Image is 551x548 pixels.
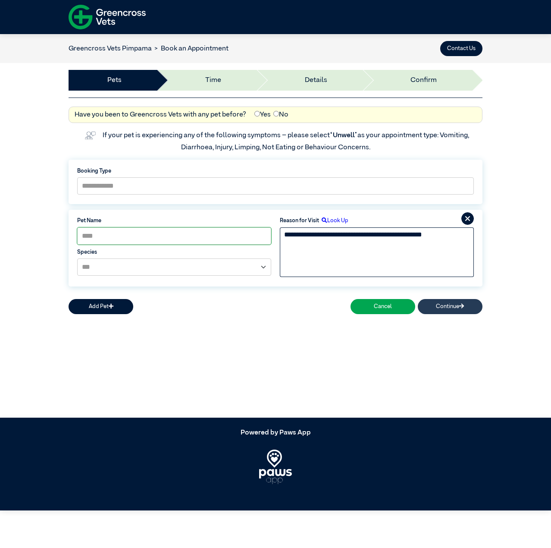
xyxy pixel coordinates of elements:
[77,248,271,256] label: Species
[330,132,357,139] span: “Unwell”
[69,299,133,314] button: Add Pet
[280,217,319,225] label: Reason for Visit
[273,110,288,120] label: No
[273,111,279,117] input: No
[69,44,229,54] nav: breadcrumb
[259,450,292,484] img: PawsApp
[69,429,482,437] h5: Powered by Paws App
[351,299,415,314] button: Cancel
[418,299,482,314] button: Continue
[69,45,152,52] a: Greencross Vets Pimpama
[152,44,229,54] li: Book an Appointment
[103,132,470,151] label: If your pet is experiencing any of the following symptoms – please select as your appointment typ...
[319,217,348,225] label: Look Up
[77,217,271,225] label: Pet Name
[69,2,146,32] img: f-logo
[107,75,122,85] a: Pets
[440,41,482,56] button: Contact Us
[77,167,474,175] label: Booking Type
[75,110,246,120] label: Have you been to Greencross Vets with any pet before?
[254,110,271,120] label: Yes
[82,129,98,142] img: vet
[254,111,260,117] input: Yes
